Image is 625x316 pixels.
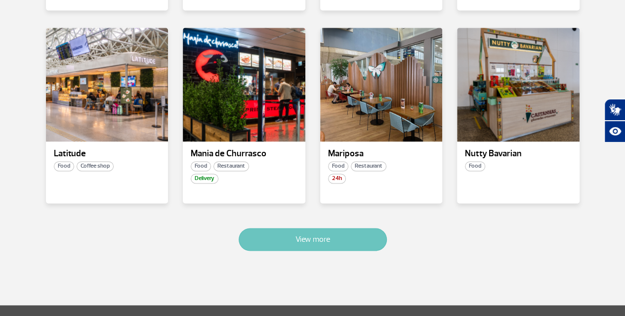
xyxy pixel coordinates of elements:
p: Mariposa [328,149,435,159]
p: Mania de Churrasco [191,149,297,159]
p: Nutty Bavarian [465,149,572,159]
span: Food [465,161,485,171]
span: 24h [328,174,346,183]
span: Coffee shop [77,161,114,171]
span: Delivery [191,174,218,183]
button: Abrir tradutor de língua de sinais. [604,99,625,121]
p: Latitude [54,149,161,159]
span: Restaurant [351,161,386,171]
span: Food [328,161,348,171]
span: Food [191,161,211,171]
button: View more [239,228,387,251]
span: Food [54,161,74,171]
button: Abrir recursos assistivos. [604,121,625,142]
span: Restaurant [213,161,249,171]
div: Plugin de acessibilidade da Hand Talk. [604,99,625,142]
